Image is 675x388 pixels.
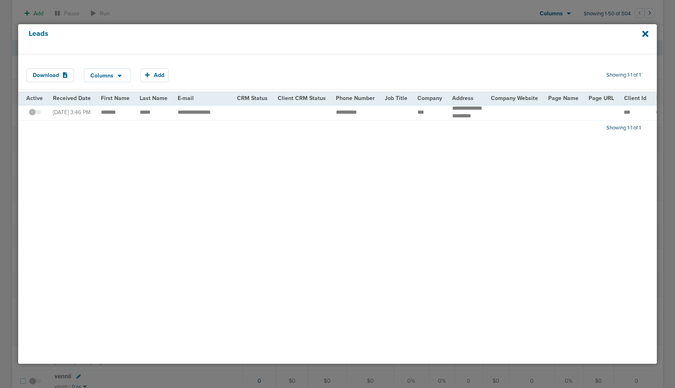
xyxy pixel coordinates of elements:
[53,95,91,102] span: Received Date
[101,95,130,102] span: First Name
[486,92,543,104] th: Company Website
[154,72,164,79] span: Add
[26,68,74,82] button: Download
[90,73,113,79] span: Columns
[29,29,587,48] h4: Leads
[606,125,641,131] span: Showing 1-1 of 1
[543,92,583,104] th: Page Name
[413,92,447,104] th: Company
[48,104,96,121] td: [DATE] 3:46 PM
[606,72,641,79] span: Showing 1-1 of 1
[336,95,375,102] span: Phone Number
[656,95,674,102] span: Source
[26,95,43,102] span: Active
[178,95,194,102] span: E-mail
[140,68,169,82] button: Add
[273,92,331,104] th: Client CRM Status
[140,95,168,102] span: Last Name
[624,95,646,102] span: Client Id
[589,95,614,102] span: Page URL
[380,92,413,104] th: Job Title
[447,92,486,104] th: Address
[237,95,268,102] span: CRM Status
